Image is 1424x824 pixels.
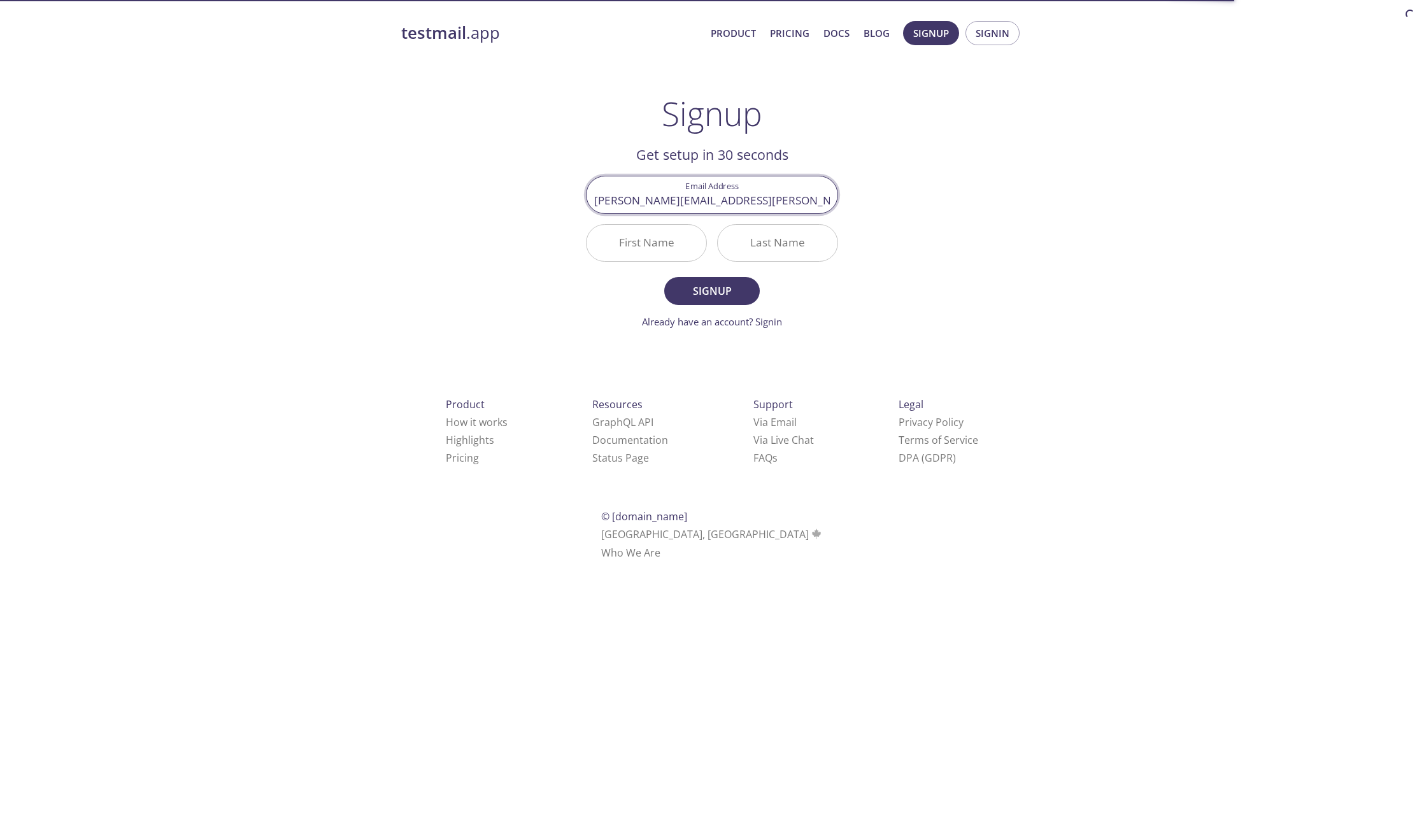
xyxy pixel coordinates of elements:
button: Signup [664,277,760,305]
a: How it works [446,415,508,429]
a: Product [711,25,756,41]
a: Status Page [592,451,649,465]
a: Already have an account? Signin [642,315,782,328]
a: Documentation [592,433,668,447]
a: Privacy Policy [899,415,964,429]
span: Support [753,397,793,411]
a: testmail.app [401,22,701,44]
span: Product [446,397,485,411]
a: Pricing [446,451,479,465]
strong: testmail [401,22,466,44]
a: Via Email [753,415,797,429]
a: FAQ [753,451,778,465]
a: Docs [823,25,850,41]
a: Terms of Service [899,433,978,447]
span: Signup [913,25,949,41]
a: Pricing [770,25,809,41]
span: Resources [592,397,643,411]
a: Via Live Chat [753,433,814,447]
a: Who We Are [601,546,660,560]
span: [GEOGRAPHIC_DATA], [GEOGRAPHIC_DATA] [601,527,823,541]
h2: Get setup in 30 seconds [586,144,838,166]
span: © [DOMAIN_NAME] [601,509,687,523]
button: Signin [965,21,1020,45]
span: Legal [899,397,923,411]
a: Highlights [446,433,494,447]
span: Signin [976,25,1009,41]
a: DPA (GDPR) [899,451,956,465]
span: Signup [678,282,746,300]
button: Signup [903,21,959,45]
a: GraphQL API [592,415,653,429]
span: s [773,451,778,465]
a: Blog [864,25,890,41]
h1: Signup [662,94,762,132]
